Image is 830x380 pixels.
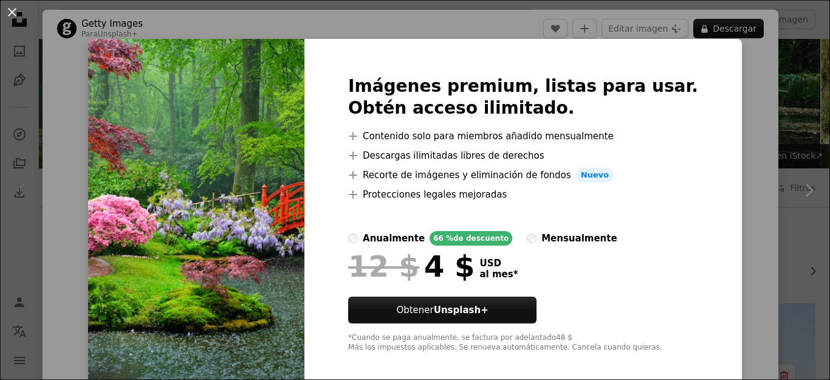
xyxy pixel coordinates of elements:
[363,231,425,246] div: anualmente
[430,231,512,246] div: 66 % de descuento
[348,129,698,143] li: Contenido solo para miembros añadido mensualmente
[434,305,489,316] strong: Unsplash+
[479,269,518,280] span: al mes *
[527,233,537,243] input: mensualmente
[479,258,518,269] span: USD
[348,297,537,323] button: ObtenerUnsplash+
[348,148,698,163] li: Descargas ilimitadas libres de derechos
[348,75,698,119] h2: Imágenes premium, listas para usar. Obtén acceso ilimitado.
[348,187,698,202] li: Protecciones legales mejoradas
[348,233,358,243] input: anualmente66 %de descuento
[541,231,617,246] div: mensualmente
[348,250,475,282] div: 4 $
[348,168,698,182] li: Recorte de imágenes y eliminación de fondos
[348,250,419,282] span: 12 $
[576,168,614,182] span: Nuevo
[348,333,698,353] div: *Cuando se paga anualmente, se factura por adelantado 48 $ Más los impuestos aplicables. Se renue...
